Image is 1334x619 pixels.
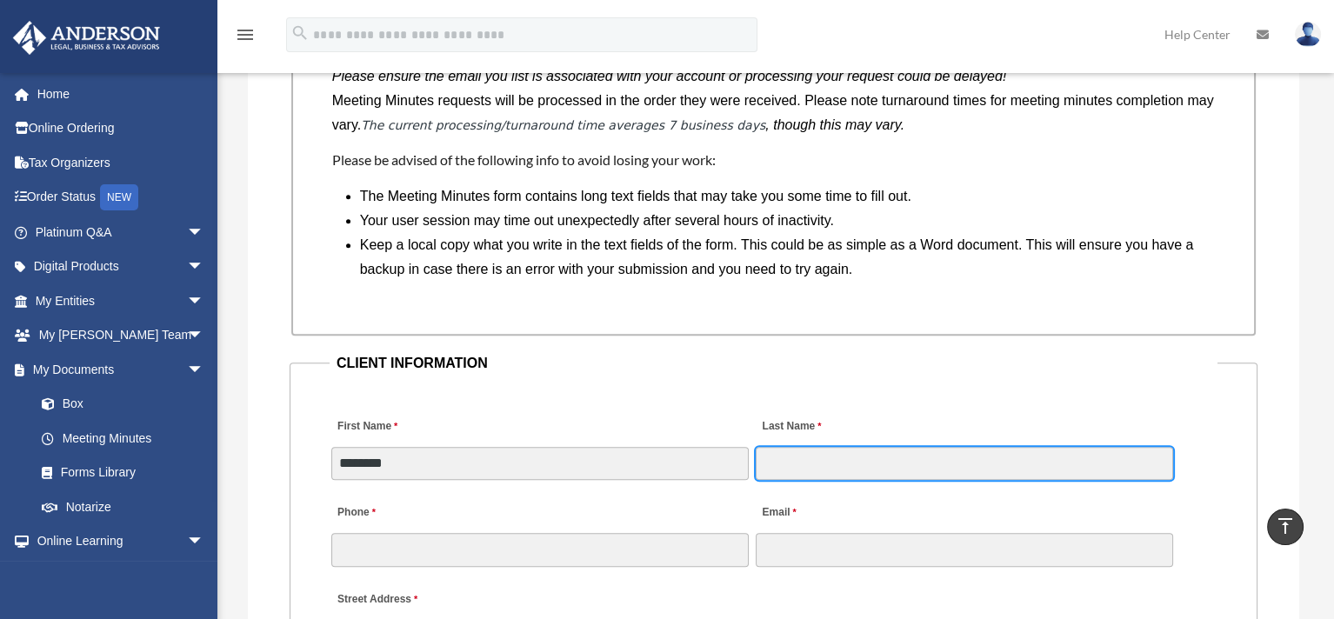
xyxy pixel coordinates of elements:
[12,558,230,593] a: Billingarrow_drop_down
[12,352,230,387] a: My Documentsarrow_drop_down
[1267,509,1304,545] a: vertical_align_top
[332,89,1216,137] p: Meeting Minutes requests will be processed in the order they were received. Please note turnaroun...
[24,387,230,422] a: Box
[24,421,222,456] a: Meeting Minutes
[756,502,800,525] label: Email
[12,524,230,559] a: Online Learningarrow_drop_down
[12,250,230,284] a: Digital Productsarrow_drop_down
[360,209,1202,233] li: Your user session may time out unexpectedly after several hours of inactivity.
[187,558,222,594] span: arrow_drop_down
[12,215,230,250] a: Platinum Q&Aarrow_drop_down
[756,415,825,438] label: Last Name
[12,180,230,216] a: Order StatusNEW
[235,24,256,45] i: menu
[1275,516,1296,536] i: vertical_align_top
[331,502,380,525] label: Phone
[360,233,1202,282] li: Keep a local copy what you write in the text fields of the form. This could be as simple as a Wor...
[187,524,222,560] span: arrow_drop_down
[331,415,402,438] label: First Name
[12,111,230,146] a: Online Ordering
[360,184,1202,209] li: The Meeting Minutes form contains long text fields that may take you some time to fill out.
[331,589,497,612] label: Street Address
[12,318,230,353] a: My [PERSON_NAME] Teamarrow_drop_down
[187,215,222,250] span: arrow_drop_down
[12,283,230,318] a: My Entitiesarrow_drop_down
[187,250,222,285] span: arrow_drop_down
[765,117,904,132] i: , though this may vary.
[12,77,230,111] a: Home
[1295,22,1321,47] img: User Pic
[330,351,1217,376] legend: CLIENT INFORMATION
[187,352,222,388] span: arrow_drop_down
[361,118,765,132] em: The current processing/turnaround time averages 7 business days
[332,69,1007,83] i: Please ensure the email you list is associated with your account or processing your request could...
[100,184,138,210] div: NEW
[290,23,310,43] i: search
[187,283,222,319] span: arrow_drop_down
[24,456,230,490] a: Forms Library
[12,145,230,180] a: Tax Organizers
[8,21,165,55] img: Anderson Advisors Platinum Portal
[24,489,230,524] a: Notarize
[187,318,222,354] span: arrow_drop_down
[332,150,1216,170] h4: Please be advised of the following info to avoid losing your work:
[235,30,256,45] a: menu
